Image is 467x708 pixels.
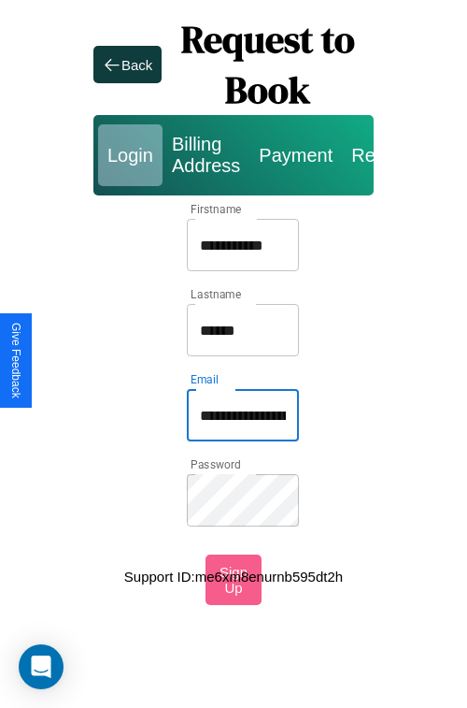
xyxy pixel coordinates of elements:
div: Review [342,124,422,186]
div: Open Intercom Messenger [19,644,64,689]
div: Payment [249,124,342,186]
div: Billing Address [163,124,249,186]
div: Login [98,124,163,186]
div: Back [121,57,152,73]
button: Back [93,46,162,83]
p: Support ID: me6xm8enurnb595dt2h [124,564,343,589]
label: Email [191,371,219,387]
label: Password [191,456,240,472]
label: Lastname [191,286,241,302]
h1: Request to Book [162,14,374,115]
label: Firstname [191,201,241,217]
div: Give Feedback [9,323,22,398]
button: Sign Up [205,555,262,605]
